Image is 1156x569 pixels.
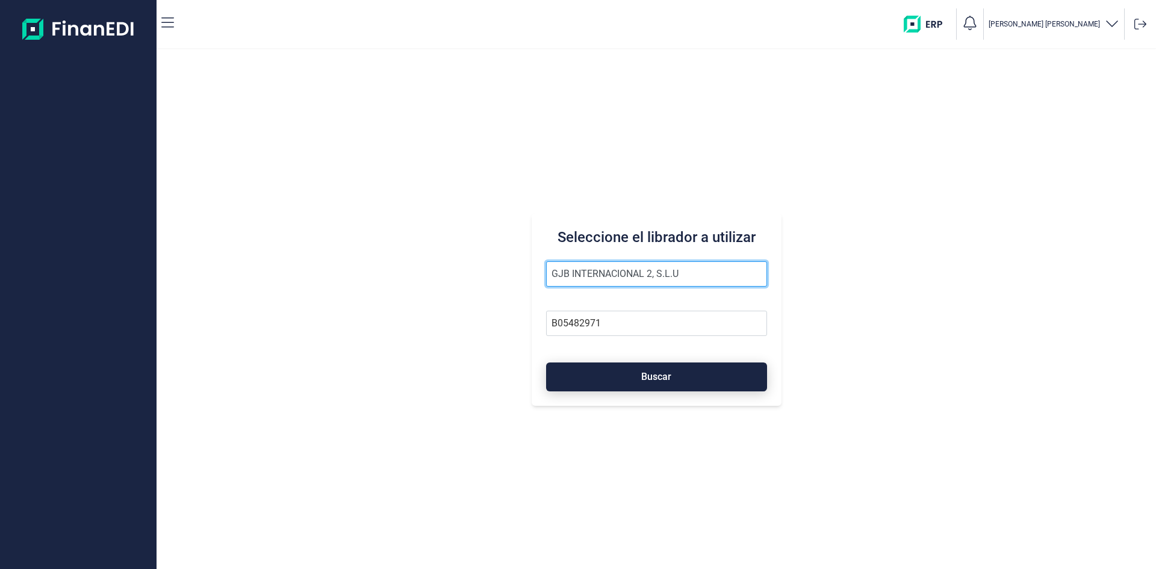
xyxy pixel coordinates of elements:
[989,19,1100,29] p: [PERSON_NAME] [PERSON_NAME]
[641,372,671,381] span: Buscar
[904,16,951,33] img: erp
[546,311,767,336] input: Busque por NIF
[22,10,135,48] img: Logo de aplicación
[546,362,767,391] button: Buscar
[546,228,767,247] h3: Seleccione el librador a utilizar
[546,261,767,287] input: Seleccione la razón social
[989,16,1119,33] button: [PERSON_NAME] [PERSON_NAME]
